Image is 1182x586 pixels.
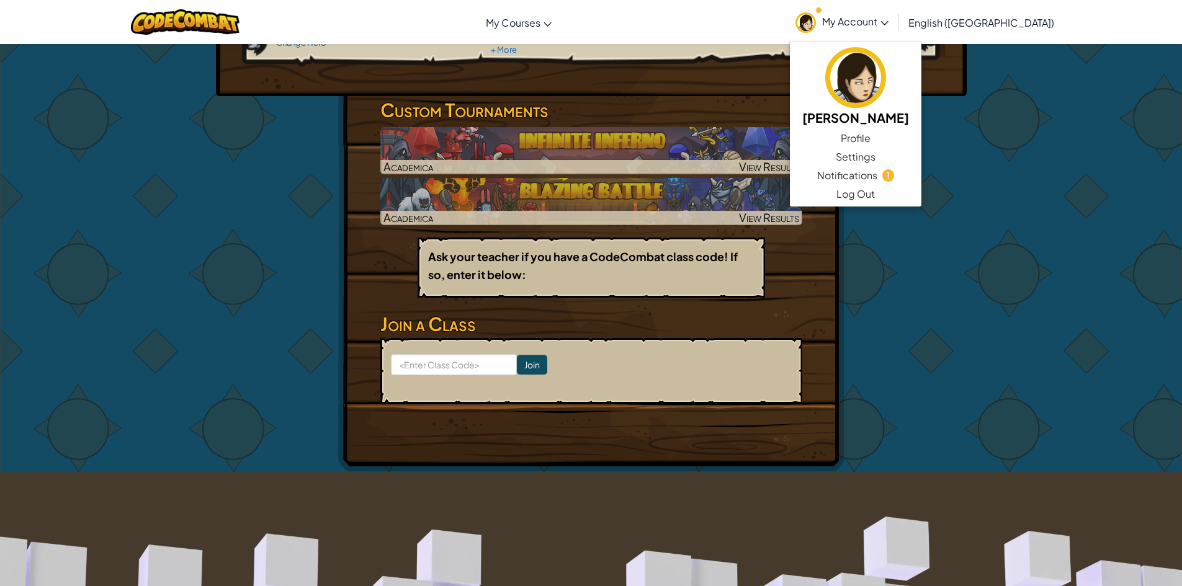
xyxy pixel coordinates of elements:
span: Academica [383,210,433,224]
a: Notifications1 [790,166,921,185]
h3: Join a Class [380,310,802,338]
a: English ([GEOGRAPHIC_DATA]) [902,6,1060,39]
a: AcademicaView Results [380,178,802,225]
input: Join [517,355,547,375]
span: English ([GEOGRAPHIC_DATA]) [908,16,1054,29]
span: 1 [882,169,894,181]
span: View Results [739,159,799,174]
a: My Account [789,2,895,42]
span: Notifications [817,168,877,183]
span: My Account [822,15,889,28]
img: avatar [825,47,886,108]
h3: Custom Tournaments [380,96,802,124]
h5: [PERSON_NAME] [802,108,909,127]
span: My Courses [486,16,540,29]
img: avatar [795,12,816,33]
a: + More [491,45,517,55]
img: CodeCombat logo [131,9,240,35]
b: Ask your teacher if you have a CodeCombat class code! If so, enter it below: [428,249,738,282]
a: Log Out [790,185,921,203]
a: Profile [790,129,921,148]
img: Infinite Inferno [380,127,802,174]
input: <Enter Class Code> [391,354,517,375]
a: Settings [790,148,921,166]
a: [PERSON_NAME] [790,45,921,129]
img: Blazing Battle [380,178,802,225]
a: AcademicaView Results [380,127,802,174]
span: View Results [739,210,799,224]
span: Academica [383,159,433,174]
a: My Courses [480,6,558,39]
